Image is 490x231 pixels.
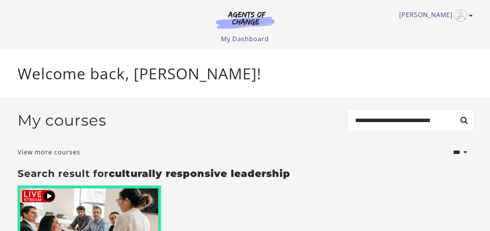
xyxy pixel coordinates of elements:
a: My Dashboard [221,35,269,43]
h3: Search result for [18,168,473,179]
img: Agents of Change Logo [208,11,283,29]
p: Welcome back, [PERSON_NAME]! [18,62,473,85]
strong: culturally responsive leadership [109,168,290,179]
h2: My courses [18,111,106,129]
a: View more courses [18,147,80,157]
a: Toggle menu [399,9,469,22]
